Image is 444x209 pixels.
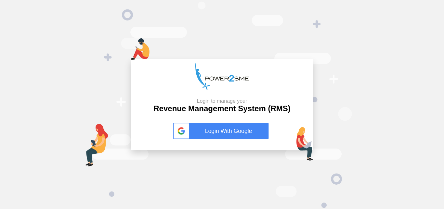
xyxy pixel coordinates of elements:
[296,127,313,161] img: lap-login.png
[85,124,108,166] img: tab-login.png
[171,116,273,146] button: Login With Google
[195,63,249,90] img: p2s_logo.png
[153,98,290,113] h2: Revenue Management System (RMS)
[131,38,150,60] img: mob-login.png
[153,98,290,104] small: Login to manage your
[173,123,271,139] a: Login With Google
